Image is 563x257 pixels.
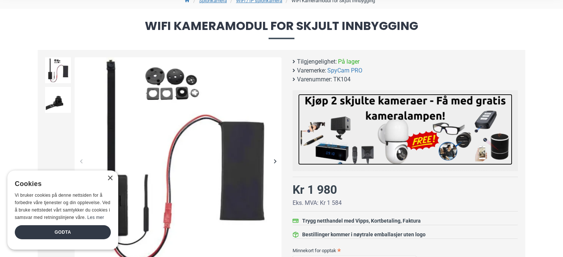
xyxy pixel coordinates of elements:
[298,94,512,165] img: Kjøp 2 skjulte kameraer – Få med gratis kameralampe!
[107,176,113,181] div: Close
[293,244,518,256] label: Minnekort for opptak
[15,225,111,239] div: Godta
[333,75,351,84] span: TK104
[87,215,104,220] a: Les mer, opens a new window
[293,181,337,199] div: Kr 1 980
[269,155,281,168] div: Next slide
[302,231,426,239] div: Bestillinger kommer i nøytrale emballasjer uten logo
[302,217,421,225] div: Trygg netthandel med Vipps, Kortbetaling, Faktura
[38,20,525,39] span: WiFi Kameramodul for Skjult Innbygging
[15,193,110,220] span: Vi bruker cookies på denne nettsiden for å forbedre våre tjenester og din opplevelse. Ved å bruke...
[338,57,359,66] span: På lager
[297,75,332,84] b: Varenummer:
[15,176,106,192] div: Cookies
[45,57,71,83] img: Skjult WiFi Kamera for Innbygging - SpyGadgets.no
[297,57,337,66] b: Tilgjengelighet:
[297,66,326,75] b: Varemerke:
[45,87,71,113] img: Skjult WiFi Kamera for Innbygging - SpyGadgets.no
[327,66,362,75] a: SpyCam PRO
[75,155,88,168] div: Previous slide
